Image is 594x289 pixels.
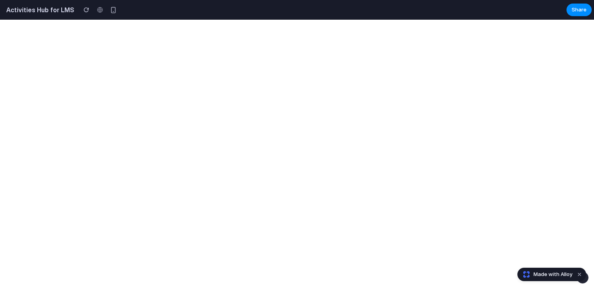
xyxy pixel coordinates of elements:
[518,270,573,278] a: Made with Alloy
[572,6,587,14] span: Share
[533,270,572,278] span: Made with Alloy
[575,270,584,279] button: Dismiss watermark
[3,5,74,15] h2: Activities Hub for LMS
[566,4,592,16] button: Share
